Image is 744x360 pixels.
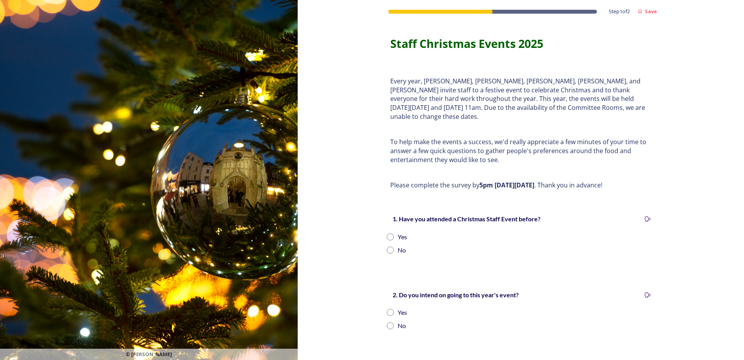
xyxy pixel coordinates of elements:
strong: Save [645,8,657,15]
div: No [398,245,406,255]
p: To help make the events a success, we'd really appreciate a few minutes of your time to answer a ... [390,138,651,164]
div: Yes [398,232,407,242]
strong: 2. Do you intend on going to this year's event? [393,291,519,298]
p: Every year, [PERSON_NAME], [PERSON_NAME], [PERSON_NAME], [PERSON_NAME], and [PERSON_NAME] invite ... [390,77,651,121]
span: © [PERSON_NAME] [126,351,172,358]
strong: Staff Christmas Events 2025 [390,36,543,51]
p: Please complete the survey by . Thank you in advance! [390,181,651,190]
span: Step 1 of 2 [609,8,630,15]
strong: 5pm [DATE][DATE] [479,181,534,189]
strong: 1. Have you attended a Christmas Staff Event before? [393,215,540,222]
div: No [398,321,406,330]
div: Yes [398,308,407,317]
